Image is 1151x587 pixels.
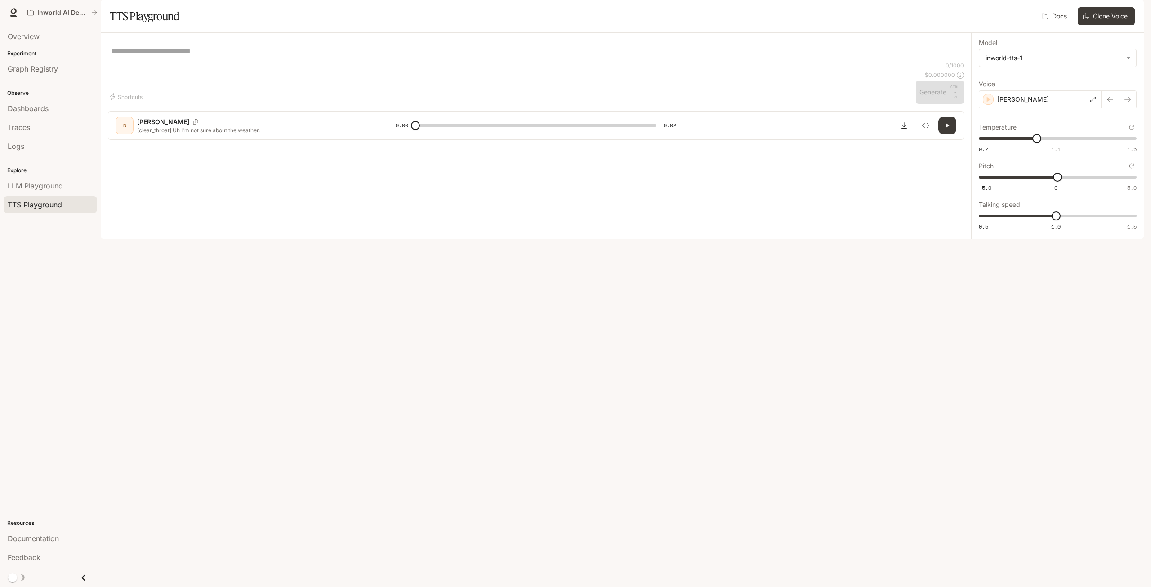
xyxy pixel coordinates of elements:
[979,81,995,87] p: Voice
[946,62,964,69] p: 0 / 1000
[117,118,132,133] div: D
[396,121,408,130] span: 0:00
[997,95,1049,104] p: [PERSON_NAME]
[895,117,913,134] button: Download audio
[979,202,1020,208] p: Talking speed
[664,121,676,130] span: 0:02
[917,117,935,134] button: Inspect
[108,90,146,104] button: Shortcuts
[979,163,994,169] p: Pitch
[23,4,102,22] button: All workspaces
[1127,161,1137,171] button: Reset to default
[979,40,997,46] p: Model
[1127,223,1137,230] span: 1.5
[1127,145,1137,153] span: 1.5
[1051,145,1061,153] span: 1.1
[37,9,88,17] p: Inworld AI Demos
[1040,7,1071,25] a: Docs
[979,145,988,153] span: 0.7
[979,124,1017,130] p: Temperature
[979,49,1136,67] div: inworld-tts-1
[1051,223,1061,230] span: 1.0
[979,184,991,192] span: -5.0
[1127,184,1137,192] span: 5.0
[979,223,988,230] span: 0.5
[1078,7,1135,25] button: Clone Voice
[110,7,179,25] h1: TTS Playground
[137,126,374,134] p: [clear_throat] Uh I'm not sure about the weather.
[189,119,202,125] button: Copy Voice ID
[1127,122,1137,132] button: Reset to default
[1054,184,1057,192] span: 0
[986,54,1122,63] div: inworld-tts-1
[925,71,955,79] p: $ 0.000000
[137,117,189,126] p: [PERSON_NAME]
